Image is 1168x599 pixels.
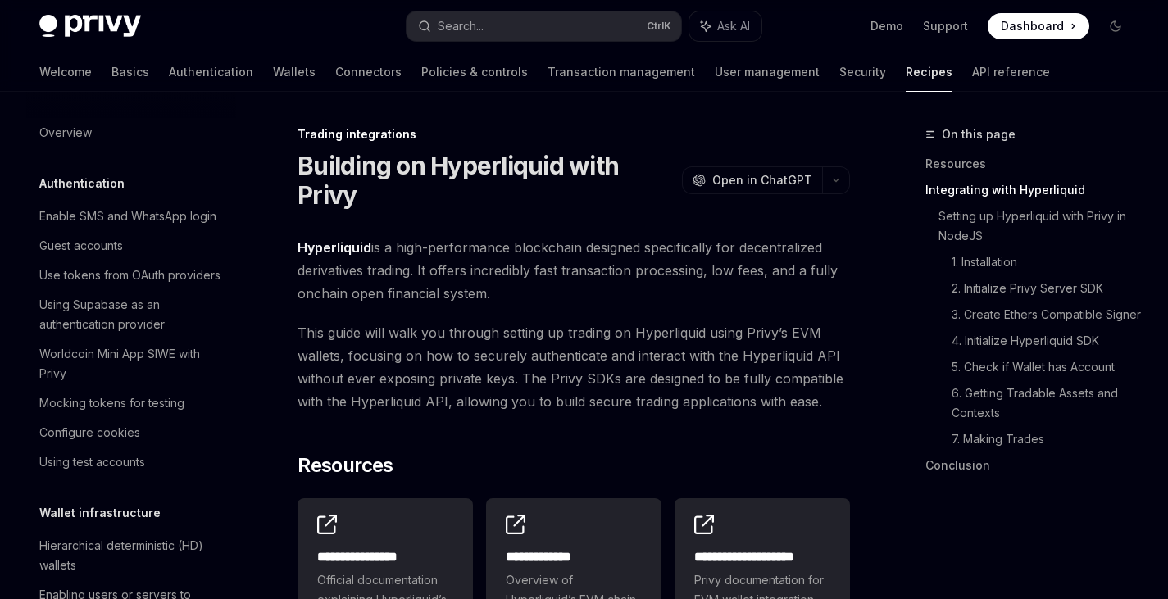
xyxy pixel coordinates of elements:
a: 7. Making Trades [952,426,1142,452]
h5: Wallet infrastructure [39,503,161,523]
a: Mocking tokens for testing [26,388,236,418]
a: Resources [925,151,1142,177]
a: 2. Initialize Privy Server SDK [952,275,1142,302]
a: 4. Initialize Hyperliquid SDK [952,328,1142,354]
a: Security [839,52,886,92]
a: Welcome [39,52,92,92]
a: Hyperliquid [298,239,371,256]
div: Hierarchical deterministic (HD) wallets [39,536,226,575]
a: Recipes [906,52,952,92]
a: 5. Check if Wallet has Account [952,354,1142,380]
a: User management [715,52,820,92]
span: is a high-performance blockchain designed specifically for decentralized derivatives trading. It ... [298,236,850,305]
a: Authentication [169,52,253,92]
img: dark logo [39,15,141,38]
h5: Authentication [39,174,125,193]
span: On this page [942,125,1016,144]
div: Mocking tokens for testing [39,393,184,413]
div: Search... [438,16,484,36]
button: Ask AI [689,11,761,41]
a: API reference [972,52,1050,92]
div: Using Supabase as an authentication provider [39,295,226,334]
a: 3. Create Ethers Compatible Signer [952,302,1142,328]
span: Resources [298,452,393,479]
a: Dashboard [988,13,1089,39]
span: Ask AI [717,18,750,34]
a: Conclusion [925,452,1142,479]
a: Overview [26,118,236,147]
a: Integrating with Hyperliquid [925,177,1142,203]
div: Guest accounts [39,236,123,256]
a: Policies & controls [421,52,528,92]
a: Basics [111,52,149,92]
button: Search...CtrlK [407,11,680,41]
h1: Building on Hyperliquid with Privy [298,151,675,210]
div: Overview [39,123,92,143]
div: Configure cookies [39,423,140,442]
div: Use tokens from OAuth providers [39,265,220,285]
a: Demo [870,18,903,34]
a: Transaction management [548,52,695,92]
a: Using Supabase as an authentication provider [26,290,236,339]
a: 1. Installation [952,249,1142,275]
a: Enable SMS and WhatsApp login [26,202,236,231]
a: Use tokens from OAuth providers [26,261,236,290]
a: Wallets [273,52,316,92]
button: Open in ChatGPT [682,166,822,194]
button: Toggle dark mode [1102,13,1129,39]
a: 6. Getting Tradable Assets and Contexts [952,380,1142,426]
a: Setting up Hyperliquid with Privy in NodeJS [938,203,1142,249]
div: Trading integrations [298,126,850,143]
a: Configure cookies [26,418,236,447]
a: Hierarchical deterministic (HD) wallets [26,531,236,580]
a: Guest accounts [26,231,236,261]
span: Open in ChatGPT [712,172,812,188]
div: Using test accounts [39,452,145,472]
span: This guide will walk you through setting up trading on Hyperliquid using Privy’s EVM wallets, foc... [298,321,850,413]
a: Worldcoin Mini App SIWE with Privy [26,339,236,388]
div: Worldcoin Mini App SIWE with Privy [39,344,226,383]
a: Support [923,18,968,34]
a: Connectors [335,52,402,92]
span: Dashboard [1001,18,1064,34]
span: Ctrl K [647,20,671,33]
div: Enable SMS and WhatsApp login [39,206,216,226]
a: Using test accounts [26,447,236,477]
